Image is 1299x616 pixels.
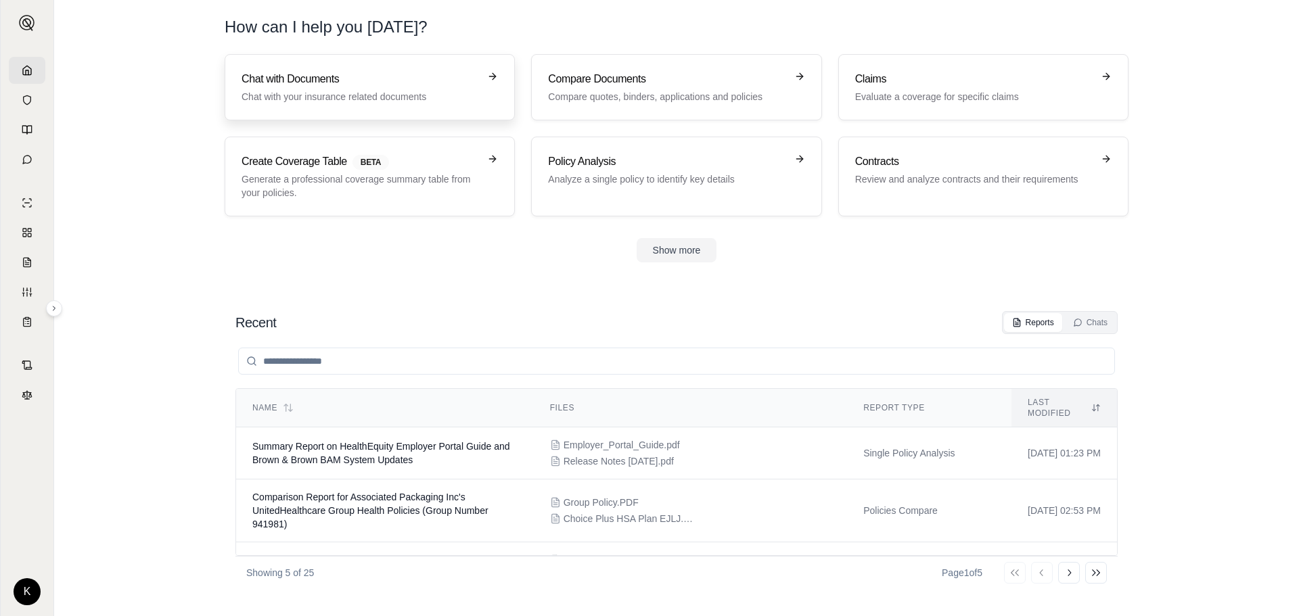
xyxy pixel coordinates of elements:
span: Employer_Portal_Guide.pdf [564,438,680,452]
td: Single Policy Analysis [847,427,1011,479]
h3: Create Coverage Table [242,153,479,170]
a: Home [9,57,45,84]
p: Generate a professional coverage summary table from your policies. [242,172,479,199]
h3: Contracts [855,153,1093,170]
button: Expand sidebar [46,300,62,316]
a: Chat [9,146,45,173]
span: Choice Plus HSA Plan EJLJ.PDF [564,512,699,525]
button: Chats [1065,313,1116,332]
td: Policies Compare [847,542,1011,594]
a: Create Coverage TableBETAGenerate a professional coverage summary table from your policies. [225,137,515,216]
p: Review and analyze contracts and their requirements [855,172,1093,186]
p: Evaluate a coverage for specific claims [855,90,1093,103]
h3: Claims [855,71,1093,87]
span: Comparison Report for Associated Packaging Inc's UnitedHealthcare Group Health Policies (Group Nu... [252,492,488,529]
a: Chat with DocumentsChat with your insurance related documents [225,54,515,120]
div: Page 1 of 5 [942,566,982,579]
td: [DATE] 08:56 AM [1011,542,1117,594]
td: [DATE] 02:53 PM [1011,479,1117,542]
div: Name [252,402,518,413]
p: Compare quotes, binders, applications and policies [548,90,785,103]
h2: Recent [235,313,276,332]
button: Expand sidebar [14,9,41,37]
button: Reports [1004,313,1062,332]
th: Report Type [847,389,1011,427]
div: Reports [1012,317,1054,328]
div: Last modified [1028,397,1101,419]
a: Coverage Table [9,308,45,335]
a: Custom Report [9,279,45,306]
p: Chat with your insurance related documents [242,90,479,103]
a: Single Policy [9,189,45,216]
h3: Compare Documents [548,71,785,87]
p: Showing 5 of 25 [246,566,314,579]
a: Compare DocumentsCompare quotes, binders, applications and policies [531,54,821,120]
img: Expand sidebar [19,15,35,31]
a: Legal Search Engine [9,381,45,408]
td: Policies Compare [847,479,1011,542]
a: Contract Analysis [9,352,45,379]
button: Show more [637,238,717,262]
a: ContractsReview and analyze contracts and their requirements [838,137,1129,216]
span: Summary Report on HealthEquity Employer Portal Guide and Brown & Brown BAM System Updates [252,441,510,465]
th: Files [534,389,847,427]
div: K [14,578,41,605]
span: Group Policy.PDF [564,496,639,509]
div: Chats [1073,317,1108,328]
h3: Policy Analysis [548,153,785,170]
td: [DATE] 01:23 PM [1011,427,1117,479]
a: Documents Vault [9,87,45,114]
a: Prompt Library [9,116,45,143]
span: BETA [352,155,389,170]
a: Policy AnalysisAnalyze a single policy to identify key details [531,137,821,216]
a: Claim Coverage [9,249,45,276]
h1: How can I help you [DATE]? [225,16,1129,38]
h3: Chat with Documents [242,71,479,87]
a: ClaimsEvaluate a coverage for specific claims [838,54,1129,120]
span: UHC Medical Surest FA7000 Summary.pdf [564,553,699,567]
a: Policy Comparisons [9,219,45,246]
p: Analyze a single policy to identify key details [548,172,785,186]
span: Release Notes 8.8.25.pdf [564,454,674,468]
